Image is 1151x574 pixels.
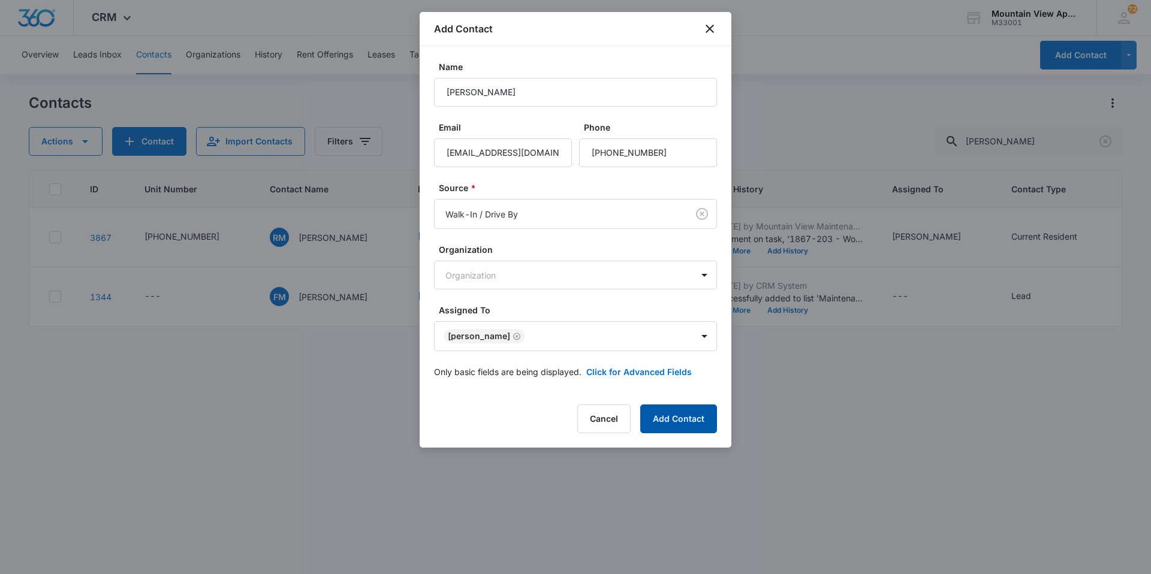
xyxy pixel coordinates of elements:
div: [PERSON_NAME] [448,332,510,340]
button: Cancel [577,404,631,433]
button: close [703,22,717,36]
button: Add Contact [640,404,717,433]
button: Click for Advanced Fields [586,365,692,378]
button: Clear [692,204,712,223]
label: Assigned To [439,304,722,316]
input: Phone [579,138,717,167]
input: Name [434,78,717,107]
label: Email [439,121,577,134]
h1: Add Contact [434,22,493,36]
label: Organization [439,243,722,256]
input: Email [434,138,572,167]
label: Name [439,61,722,73]
label: Phone [584,121,722,134]
p: Only basic fields are being displayed. [434,365,581,378]
div: Remove Kaitlyn Mendoza [510,332,521,340]
label: Source [439,182,722,194]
